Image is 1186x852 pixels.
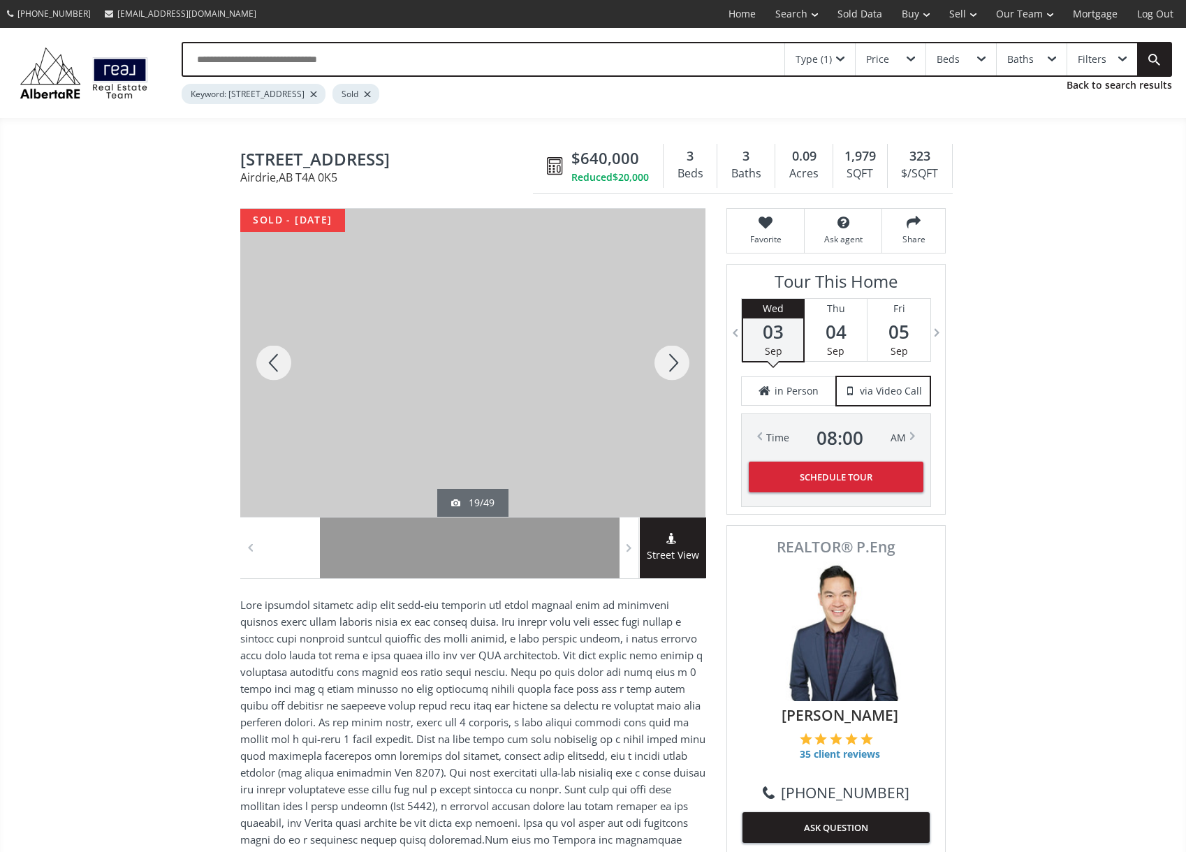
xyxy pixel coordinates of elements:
[867,299,930,318] div: Fri
[613,170,649,184] span: $20,000
[830,733,842,745] img: 3 of 5 stars
[840,163,880,184] div: SQFT
[240,172,540,183] span: Airdrie , AB T4A 0K5
[775,384,819,398] span: in Person
[98,1,263,27] a: [EMAIL_ADDRESS][DOMAIN_NAME]
[742,812,930,843] button: ASK QUESTION
[1067,78,1172,92] a: Back to search results
[766,428,906,448] div: Time AM
[805,299,867,318] div: Thu
[671,163,710,184] div: Beds
[14,44,154,103] img: Logo
[749,705,930,726] span: [PERSON_NAME]
[724,147,768,166] div: 3
[814,733,827,745] img: 2 of 5 stars
[749,462,923,492] button: Schedule Tour
[743,299,803,318] div: Wed
[332,84,379,104] div: Sold
[895,147,945,166] div: 323
[640,548,706,564] span: Street View
[895,163,945,184] div: $/SQFT
[817,428,863,448] span: 08 : 00
[889,233,938,245] span: Share
[827,344,844,358] span: Sep
[805,322,867,341] span: 04
[800,733,812,745] img: 1 of 5 stars
[844,147,876,166] span: 1,979
[796,54,832,64] div: Type (1)
[845,733,858,745] img: 4 of 5 stars
[742,540,930,554] span: REALTOR® P.Eng
[240,209,345,232] div: sold - [DATE]
[763,782,909,803] a: [PHONE_NUMBER]
[671,147,710,166] div: 3
[782,147,825,166] div: 0.09
[1007,54,1034,64] div: Baths
[1078,54,1106,64] div: Filters
[765,344,782,358] span: Sep
[860,384,922,398] span: via Video Call
[812,233,874,245] span: Ask agent
[766,561,906,701] img: Photo of Colin Woo
[782,163,825,184] div: Acres
[17,8,91,20] span: [PHONE_NUMBER]
[240,150,540,172] span: 296 Kingston Way SE
[451,496,495,510] div: 19/49
[866,54,889,64] div: Price
[240,209,705,517] div: 296 Kingston Way SE Airdrie, AB T4A 0K5 - Photo 18 of 49
[800,747,880,761] span: 35 client reviews
[741,272,931,298] h3: Tour This Home
[571,170,649,184] div: Reduced
[743,322,803,341] span: 03
[182,84,325,104] div: Keyword: [STREET_ADDRESS]
[937,54,960,64] div: Beds
[891,344,908,358] span: Sep
[117,8,256,20] span: [EMAIL_ADDRESS][DOMAIN_NAME]
[867,322,930,341] span: 05
[734,233,797,245] span: Favorite
[724,163,768,184] div: Baths
[861,733,873,745] img: 5 of 5 stars
[571,147,639,169] span: $640,000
